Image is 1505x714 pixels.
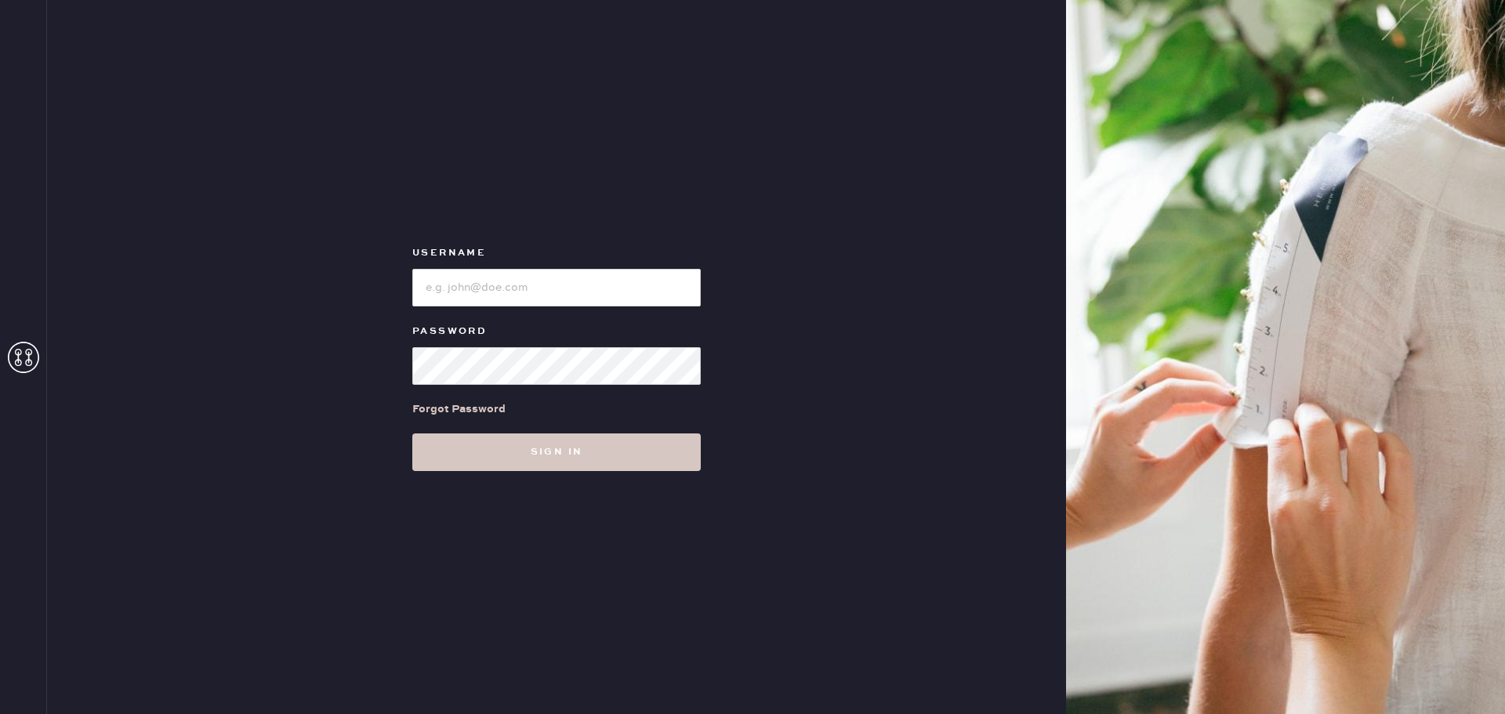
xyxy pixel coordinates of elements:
label: Password [412,322,701,341]
a: Forgot Password [412,385,506,433]
button: Sign in [412,433,701,471]
div: Forgot Password [412,400,506,418]
label: Username [412,244,701,263]
input: e.g. john@doe.com [412,269,701,306]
